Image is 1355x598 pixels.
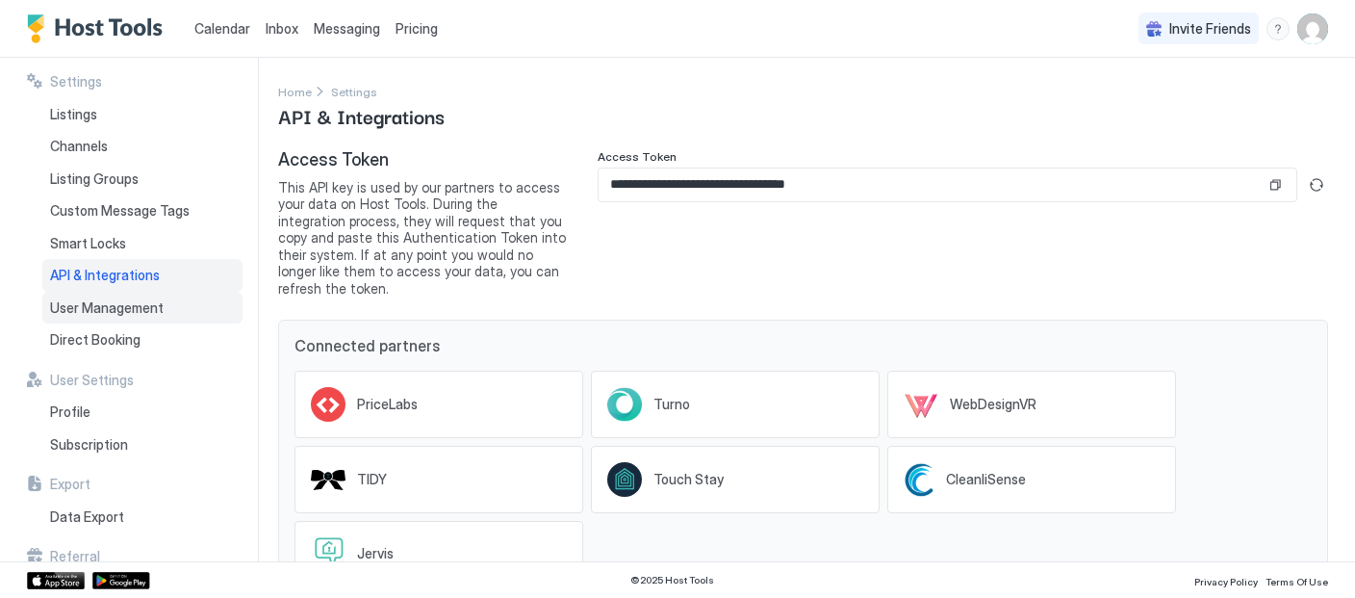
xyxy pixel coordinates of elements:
[591,371,880,438] a: Turno
[294,521,583,586] a: Jervis
[653,471,724,488] span: Touch Stay
[42,501,243,533] a: Data Export
[50,170,139,188] span: Listing Groups
[50,299,164,317] span: User Management
[266,18,298,39] a: Inbox
[314,18,380,39] a: Messaging
[357,396,418,413] span: PriceLabs
[278,149,567,171] span: Access Token
[50,403,90,421] span: Profile
[1169,20,1251,38] span: Invite Friends
[42,396,243,429] a: Profile
[1266,576,1328,587] span: Terms Of Use
[42,163,243,195] a: Listing Groups
[278,81,312,101] div: Breadcrumb
[1305,173,1328,196] button: Generate new token
[42,98,243,131] a: Listings
[42,324,243,356] a: Direct Booking
[50,436,128,454] span: Subscription
[591,446,880,513] a: Touch Stay
[50,372,134,389] span: User Settings
[396,20,438,38] span: Pricing
[1297,13,1328,44] div: User profile
[314,20,380,37] span: Messaging
[946,471,1026,488] span: CleanliSense
[194,18,250,39] a: Calendar
[278,85,312,99] span: Home
[331,81,377,101] a: Settings
[27,14,171,43] a: Host Tools Logo
[278,81,312,101] a: Home
[1194,570,1258,590] a: Privacy Policy
[278,101,445,130] span: API & Integrations
[50,106,97,123] span: Listings
[630,574,714,586] span: © 2025 Host Tools
[887,371,1176,438] a: WebDesignVR
[42,259,243,292] a: API & Integrations
[42,227,243,260] a: Smart Locks
[50,508,124,526] span: Data Export
[357,471,387,488] span: TIDY
[50,331,141,349] span: Direct Booking
[1266,17,1290,40] div: menu
[50,548,100,565] span: Referral
[50,476,90,493] span: Export
[50,138,108,155] span: Channels
[357,545,394,562] span: Jervis
[1266,175,1285,195] button: Copy
[278,179,567,298] span: This API key is used by our partners to access your data on Host Tools. During the integration pr...
[1194,576,1258,587] span: Privacy Policy
[1266,570,1328,590] a: Terms Of Use
[50,202,190,220] span: Custom Message Tags
[331,85,377,99] span: Settings
[653,396,690,413] span: Turno
[294,446,583,513] a: TIDY
[599,169,1266,201] input: Input Field
[887,446,1176,513] a: CleanliSense
[598,149,677,164] span: Access Token
[42,195,243,227] a: Custom Message Tags
[294,336,1312,355] span: Connected partners
[331,81,377,101] div: Breadcrumb
[19,533,65,579] iframe: Intercom live chat
[50,73,102,91] span: Settings
[50,267,160,284] span: API & Integrations
[27,572,85,589] a: App Store
[294,371,583,438] a: PriceLabs
[950,396,1036,413] span: WebDesignVR
[42,429,243,461] a: Subscription
[266,20,298,37] span: Inbox
[50,235,126,252] span: Smart Locks
[194,20,250,37] span: Calendar
[42,292,243,325] a: User Management
[92,572,150,589] a: Google Play Store
[42,130,243,163] a: Channels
